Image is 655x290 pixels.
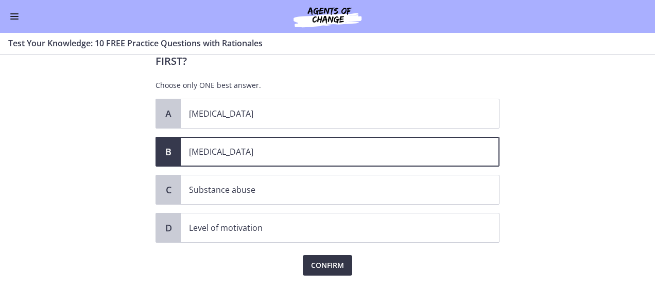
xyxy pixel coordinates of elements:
[303,255,352,276] button: Confirm
[156,80,499,90] p: Choose only ONE best answer.
[189,184,470,196] p: Substance abuse
[8,37,634,49] h3: Test Your Knowledge: 10 FREE Practice Questions with Rationales
[189,222,470,234] p: Level of motivation
[189,107,470,120] p: [MEDICAL_DATA]
[311,259,344,271] span: Confirm
[162,184,175,196] span: C
[162,222,175,234] span: D
[189,146,470,158] p: [MEDICAL_DATA]
[8,10,21,23] button: Enable menu
[162,107,175,120] span: A
[162,146,175,158] span: B
[266,4,389,29] img: Agents of Change Social Work Test Prep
